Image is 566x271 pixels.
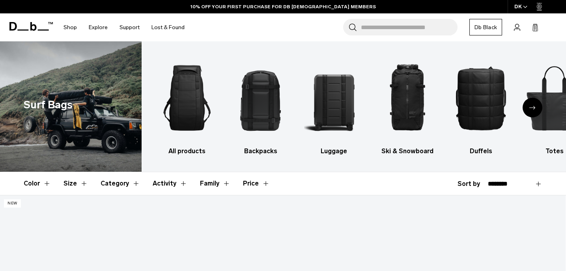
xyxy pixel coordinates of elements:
[243,172,270,195] button: Toggle Price
[120,13,140,41] a: Support
[231,53,290,156] li: 2 / 9
[378,147,437,156] h3: Ski & Snowboard
[451,53,511,143] img: Db
[304,147,364,156] h3: Luggage
[24,97,73,113] h1: Surf Bags
[469,19,502,35] a: Db Black
[24,172,51,195] button: Toggle Filter
[200,172,230,195] button: Toggle Filter
[231,53,290,143] img: Db
[64,13,77,41] a: Shop
[304,53,364,156] li: 3 / 9
[231,147,290,156] h3: Backpacks
[451,147,511,156] h3: Duffels
[378,53,437,156] a: Db Ski & Snowboard
[157,53,217,156] li: 1 / 9
[191,3,376,10] a: 10% OFF YOUR FIRST PURCHASE FOR DB [DEMOGRAPHIC_DATA] MEMBERS
[101,172,140,195] button: Toggle Filter
[378,53,437,156] li: 4 / 9
[153,172,187,195] button: Toggle Filter
[304,53,364,143] img: Db
[151,13,185,41] a: Lost & Found
[231,53,290,156] a: Db Backpacks
[58,13,191,41] nav: Main Navigation
[157,147,217,156] h3: All products
[304,53,364,156] a: Db Luggage
[378,53,437,143] img: Db
[157,53,217,156] a: Db All products
[523,98,542,117] div: Next slide
[451,53,511,156] a: Db Duffels
[451,53,511,156] li: 5 / 9
[4,199,21,208] p: New
[64,172,88,195] button: Toggle Filter
[89,13,108,41] a: Explore
[157,53,217,143] img: Db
